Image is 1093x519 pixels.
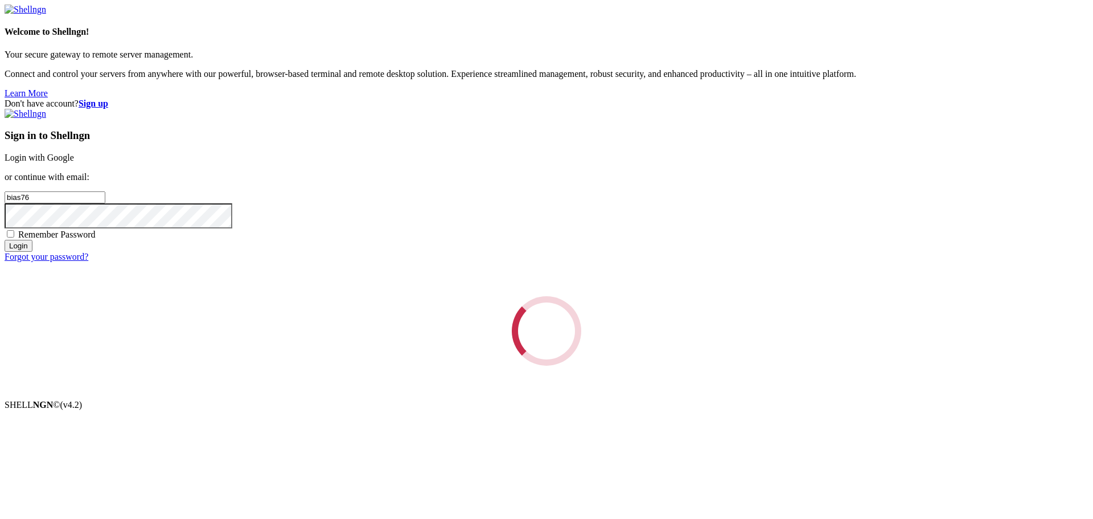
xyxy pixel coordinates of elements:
div: Don't have account? [5,99,1088,109]
span: SHELL © [5,400,82,410]
a: Sign up [79,99,108,108]
h3: Sign in to Shellngn [5,129,1088,142]
b: NGN [33,400,54,410]
input: Email address [5,191,105,203]
p: or continue with email: [5,172,1088,182]
span: 4.2.0 [60,400,83,410]
a: Login with Google [5,153,74,162]
img: Shellngn [5,5,46,15]
a: Learn More [5,88,48,98]
input: Remember Password [7,230,14,238]
p: Connect and control your servers from anywhere with our powerful, browser-based terminal and remo... [5,69,1088,79]
p: Your secure gateway to remote server management. [5,50,1088,60]
span: Remember Password [18,230,96,239]
div: Loading... [508,293,584,369]
img: Shellngn [5,109,46,119]
a: Forgot your password? [5,252,88,261]
input: Login [5,240,32,252]
h4: Welcome to Shellngn! [5,27,1088,37]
